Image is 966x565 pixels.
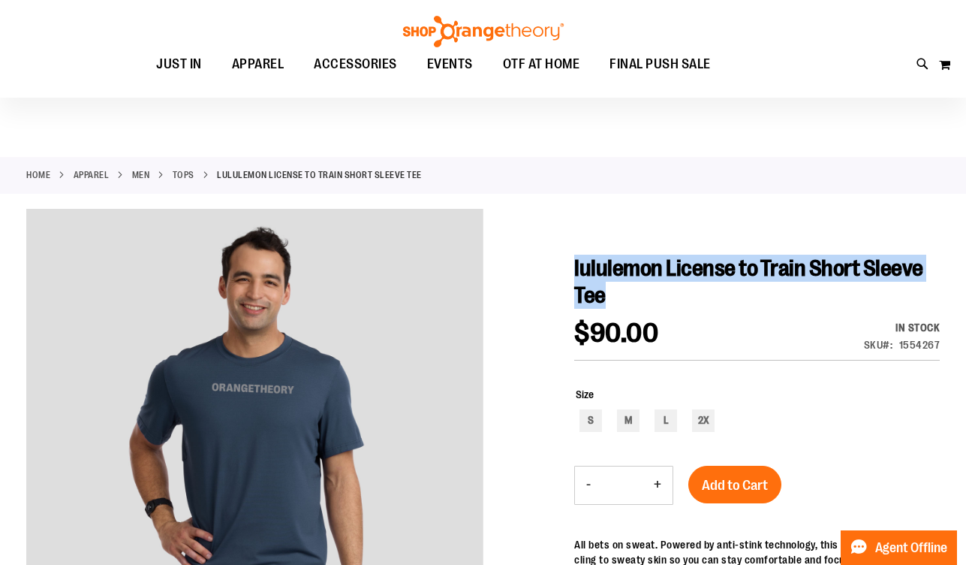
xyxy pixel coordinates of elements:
[74,168,110,182] a: APPAREL
[314,47,397,81] span: ACCESSORIES
[401,16,566,47] img: Shop Orangetheory
[841,530,957,565] button: Agent Offline
[503,47,580,81] span: OTF AT HOME
[864,339,893,351] strong: SKU
[642,467,673,504] button: Increase product quantity
[602,467,642,503] input: Product quantity
[864,320,940,335] div: Availability
[609,47,711,81] span: FINAL PUSH SALE
[574,318,658,349] span: $90.00
[232,47,284,81] span: APPAREL
[576,388,594,400] span: Size
[132,168,150,182] a: MEN
[692,409,715,432] div: 2X
[655,409,677,432] div: L
[26,168,50,182] a: Home
[875,541,947,555] span: Agent Offline
[579,409,602,432] div: S
[217,168,422,182] strong: lululemon License to Train Short Sleeve Tee
[574,255,923,308] span: lululemon License to Train Short Sleeve Tee
[173,168,194,182] a: Tops
[617,409,639,432] div: M
[427,47,473,81] span: EVENTS
[575,467,602,504] button: Decrease product quantity
[899,337,940,352] div: 1554267
[702,477,768,494] span: Add to Cart
[156,47,202,81] span: JUST IN
[864,320,940,335] div: In stock
[688,466,781,503] button: Add to Cart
